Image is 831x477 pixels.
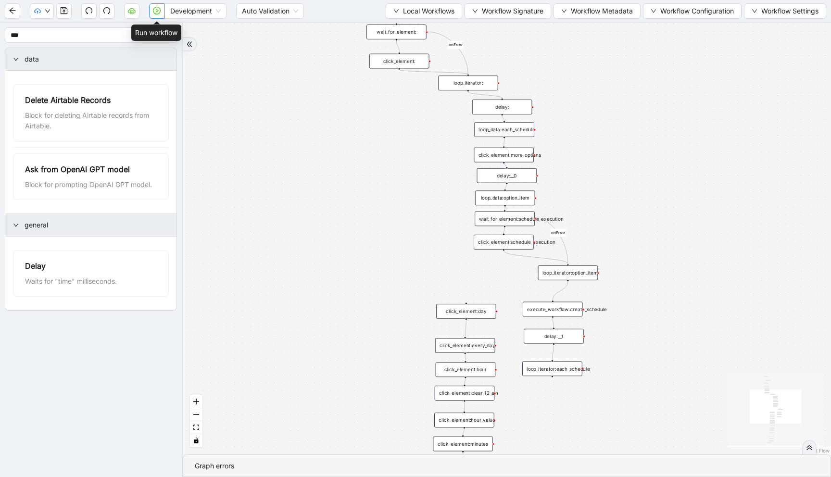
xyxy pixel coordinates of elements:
[25,94,157,106] div: Delete Airtable Records
[13,222,19,228] span: right
[103,7,111,14] span: redo
[472,100,532,114] div: delay:
[651,8,656,14] span: down
[25,163,157,176] div: Ask from OpenAI GPT model
[190,395,202,408] button: zoom in
[5,214,176,236] div: general
[505,184,507,189] g: Edge from delay:__0 to loop_data:option_item
[195,461,819,471] div: Graph errors
[435,386,495,401] div: click_element:clear_12_am
[433,437,493,452] div: click_element:minutes
[438,75,498,90] div: loop_iterator:
[369,54,429,69] div: click_element:
[465,3,551,19] button: downWorkflow Signature
[436,304,496,319] div: click_element:day
[13,56,19,62] span: right
[190,408,202,421] button: zoom out
[190,434,202,447] button: toggle interactivity
[475,190,535,205] div: loop_data:option_item
[128,7,136,14] span: cloud-server
[435,338,495,353] div: click_element:every_day
[464,402,465,411] g: Edge from click_element:clear_12_am to click_element:hour_value
[522,361,582,376] div: loop_iterator:each_scheduleplus-circle
[25,220,169,230] span: general
[463,429,465,435] g: Edge from click_element:hour_value to click_element:minutes
[554,3,641,19] button: downWorkflow Metadata
[524,329,584,344] div: delay:__1
[366,25,427,39] div: wait_for_element:
[475,212,535,226] div: wait_for_element:schedule_execution
[538,265,598,280] div: loop_iterator:option_item
[25,276,157,287] div: Waits for "time" milliseconds.
[396,41,399,52] g: Edge from wait_for_element: to click_element:
[468,92,502,98] g: Edge from loop_iterator: to delay:
[552,345,554,360] g: Edge from delay:__1 to loop_iterator:each_schedule
[403,6,454,16] span: Local Workflows
[60,7,68,14] span: save
[45,8,50,14] span: down
[504,163,507,166] g: Edge from click_element:more_options to delay:__0
[25,260,157,272] div: Delay
[34,8,41,14] span: cloud-upload
[131,25,181,41] div: Run workflow
[504,138,504,146] g: Edge from loop_data:each_schedule to click_element:more_options
[474,235,534,250] div: click_element:schedule_execution
[752,8,757,14] span: down
[523,302,583,317] div: execute_workflow:create_schedule
[502,116,504,121] g: Edge from delay: to loop_data:each_schedule
[190,421,202,434] button: fit view
[170,4,221,18] span: Development
[25,110,157,131] div: Block for deleting Airtable records from Airtable.
[571,6,633,16] span: Workflow Metadata
[25,179,157,190] div: Block for prompting OpenAI GPT model.
[30,3,54,19] button: cloud-uploaddown
[472,8,478,14] span: down
[744,3,826,19] button: downWorkflow Settings
[124,3,139,19] button: cloud-server
[474,122,534,137] div: loop_data:each_schedule
[465,320,466,337] g: Edge from click_element:day to click_element:every_day
[761,6,818,16] span: Workflow Settings
[522,361,582,376] div: loop_iterator:each_schedule
[5,3,20,19] button: arrow-left
[149,3,164,19] button: play-circle
[805,448,830,453] a: React Flow attribution
[436,362,496,377] div: click_element:hour
[474,148,534,163] div: click_element:more_options
[477,168,537,183] div: delay:__0
[81,3,97,19] button: undo
[56,3,72,19] button: save
[553,282,568,301] g: Edge from loop_iterator:option_item to execute_workflow:create_schedule
[99,3,114,19] button: redo
[643,3,742,19] button: downWorkflow Configuration
[399,70,468,74] g: Edge from click_element: to loop_iterator:
[482,6,543,16] span: Workflow Signature
[504,251,568,264] g: Edge from click_element:schedule_execution to loop_iterator:option_item
[390,15,397,23] g: Edge from loop_data: to wait_for_element:
[9,7,16,14] span: arrow-left
[5,48,176,70] div: data
[393,8,399,14] span: down
[434,413,494,427] div: click_element:hour_value
[547,382,557,392] span: plus-circle
[465,354,466,361] g: Edge from click_element:every_day to click_element:hour
[553,318,554,327] g: Edge from execute_workflow:create_schedule to delay:__1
